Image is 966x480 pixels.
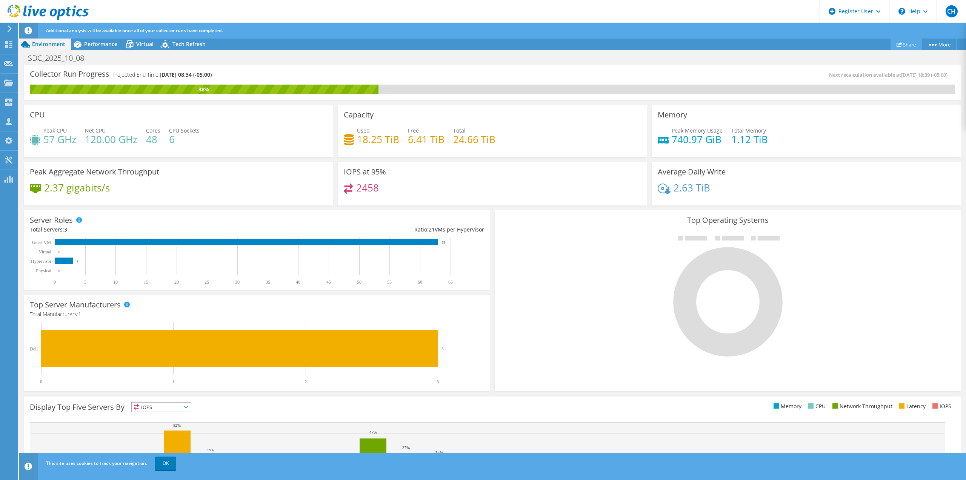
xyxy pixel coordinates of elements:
[78,310,81,318] span: 1
[84,279,86,285] text: 5
[112,71,212,79] h4: Projected End Time:
[369,430,377,434] text: 47%
[402,445,410,450] text: 37%
[674,184,710,192] h4: 2.63 TiB
[418,279,422,285] text: 60
[30,310,484,318] h4: Total Manufacturers:
[772,402,801,411] li: Memory
[658,168,726,176] h3: Average Daily Write
[43,135,76,144] h4: 57 GHz
[32,240,51,245] text: Guest VM
[357,279,361,285] text: 50
[30,168,159,176] h3: Peak Aggregate Network Throughput
[58,250,60,254] text: 0
[442,241,446,244] text: 63
[169,127,200,134] span: CPU Sockets
[46,27,223,34] span: Additional analysis will be available once all of your collector runs have completed.
[357,127,370,134] span: Used
[155,457,176,470] a: OK
[206,448,214,452] text: 36%
[46,460,147,466] span: This site uses cookies to track your navigation.
[36,268,51,273] text: Physical
[172,379,174,384] text: 1
[30,301,121,309] h3: Top Server Manufacturers
[806,402,826,411] li: CPU
[54,279,56,285] text: 0
[891,39,922,50] a: Share
[113,279,118,285] text: 10
[146,127,160,134] span: Cores
[387,279,392,285] text: 55
[921,39,957,50] a: More
[30,111,45,119] h3: CPU
[30,346,38,352] text: Dell
[144,279,148,285] text: 15
[172,40,206,48] span: Tech Refresh
[146,135,160,144] h4: 48
[140,452,148,456] text: 33%
[429,226,435,233] span: 21
[39,249,52,255] text: Virtual
[356,184,379,192] h4: 2458
[898,8,905,15] svg: \n
[453,135,495,144] h4: 24.66 TiB
[205,279,209,285] text: 25
[344,168,386,176] h3: IOPS at 95%
[136,40,154,48] span: Virtual
[30,216,73,224] h3: Server Roles
[160,71,212,78] span: [DATE] 08:34 (-05:00)
[174,279,179,285] text: 20
[408,135,445,144] h4: 6.41 TiB
[173,423,181,428] text: 52%
[64,226,67,233] span: 3
[448,279,453,285] text: 65
[946,5,958,17] span: CH
[77,259,78,263] text: 3
[30,225,257,234] div: Total Servers:
[408,127,419,134] span: Free
[731,135,768,144] h4: 1.12 TiB
[931,402,951,411] li: IOPS
[326,279,331,285] text: 45
[501,216,955,224] h3: Top Operating Systems
[257,225,484,234] div: Ratio: VMs per Hypervisor
[40,379,42,384] text: 0
[85,127,106,134] span: Net CPU
[897,402,926,411] li: Latency
[296,279,300,285] text: 40
[829,71,951,78] span: Next recalculation available at
[44,184,110,192] h4: 2.37 gigabits/s
[169,135,200,144] h4: 6
[31,259,51,264] text: Hypervisor
[658,111,687,119] h3: Memory
[731,127,766,134] span: Total Memory
[58,269,60,273] text: 0
[831,402,892,411] li: Network Throughput
[30,85,378,94] div: 38%
[235,279,240,285] text: 30
[441,346,444,351] text: 3
[357,135,399,144] h4: 18.25 TiB
[305,379,307,384] text: 2
[672,127,723,134] span: Peak Memory Usage
[32,40,65,48] span: Environment
[344,111,374,119] h3: Capacity
[43,127,67,134] span: Peak CPU
[85,135,137,144] h4: 120.00 GHz
[672,135,723,144] h4: 740.97 GiB
[132,403,191,412] span: IOPS
[437,379,439,384] text: 3
[453,127,466,134] span: Total
[901,71,948,78] span: [DATE] 18:39 (-05:00)
[84,40,117,48] span: Performance
[25,54,96,62] h1: SDC_2025_10_08
[435,450,443,455] text: 34%
[266,279,270,285] text: 35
